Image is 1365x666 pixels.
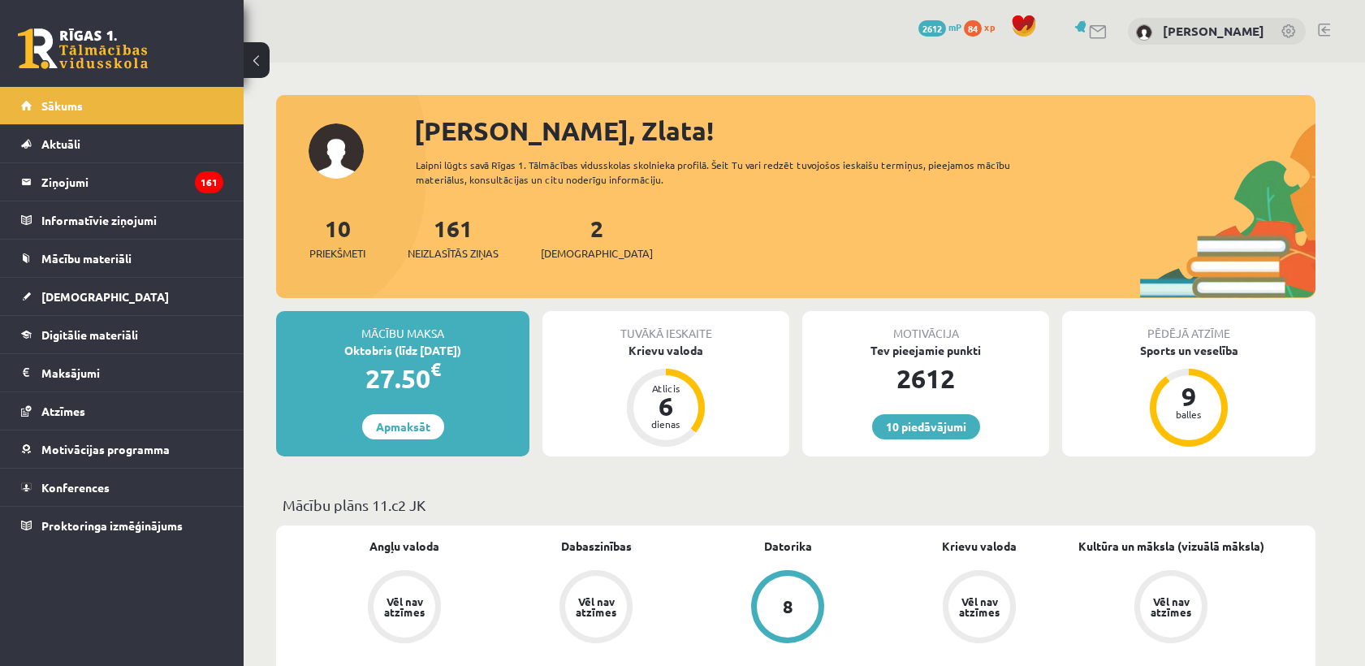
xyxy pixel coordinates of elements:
a: Aktuāli [21,125,223,162]
div: Tuvākā ieskaite [542,311,789,342]
a: 10Priekšmeti [309,214,365,262]
a: 10 piedāvājumi [872,414,980,439]
a: Vēl nav atzīmes [883,570,1075,647]
div: Motivācija [802,311,1049,342]
span: mP [948,20,961,33]
a: [DEMOGRAPHIC_DATA] [21,278,223,315]
a: Krievu valoda Atlicis 6 dienas [542,342,789,449]
a: Mācību materiāli [21,240,223,277]
a: Maksājumi [21,354,223,391]
span: xp [984,20,995,33]
span: Atzīmes [41,404,85,418]
a: Ziņojumi161 [21,163,223,201]
span: Priekšmeti [309,245,365,262]
a: Kultūra un māksla (vizuālā māksla) [1078,538,1264,555]
a: 84 xp [964,20,1003,33]
a: Krievu valoda [942,538,1017,555]
a: Angļu valoda [369,538,439,555]
a: Informatīvie ziņojumi [21,201,223,239]
span: Motivācijas programma [41,442,170,456]
div: Vēl nav atzīmes [1148,596,1194,617]
legend: Informatīvie ziņojumi [41,201,223,239]
a: 8 [692,570,883,647]
span: Neizlasītās ziņas [408,245,499,262]
span: Sākums [41,98,83,113]
a: Digitālie materiāli [21,316,223,353]
span: [DEMOGRAPHIC_DATA] [541,245,653,262]
div: Laipni lūgts savā Rīgas 1. Tālmācības vidusskolas skolnieka profilā. Šeit Tu vari redzēt tuvojošo... [416,158,1039,187]
a: Motivācijas programma [21,430,223,468]
span: Mācību materiāli [41,251,132,266]
div: 6 [641,393,690,419]
div: Mācību maksa [276,311,529,342]
span: Aktuāli [41,136,80,151]
div: [PERSON_NAME], Zlata! [414,111,1315,150]
a: 2[DEMOGRAPHIC_DATA] [541,214,653,262]
div: Vēl nav atzīmes [957,596,1002,617]
span: Proktoringa izmēģinājums [41,518,183,533]
div: 8 [783,598,793,616]
div: Tev pieejamie punkti [802,342,1049,359]
span: € [430,357,441,381]
a: Sports un veselība 9 balles [1062,342,1315,449]
a: Vēl nav atzīmes [500,570,692,647]
div: Vēl nav atzīmes [382,596,427,617]
a: 161Neizlasītās ziņas [408,214,499,262]
img: Zlata Pavļinova [1136,24,1152,41]
a: Rīgas 1. Tālmācības vidusskola [18,28,148,69]
span: 84 [964,20,982,37]
div: Krievu valoda [542,342,789,359]
div: 2612 [802,359,1049,398]
a: [PERSON_NAME] [1163,23,1264,39]
div: dienas [641,419,690,429]
div: 27.50 [276,359,529,398]
legend: Maksājumi [41,354,223,391]
legend: Ziņojumi [41,163,223,201]
a: Datorika [764,538,812,555]
a: Apmaksāt [362,414,444,439]
a: Vēl nav atzīmes [1075,570,1267,647]
i: 161 [195,171,223,193]
div: balles [1164,409,1213,419]
span: 2612 [918,20,946,37]
div: Atlicis [641,383,690,393]
a: Dabaszinības [561,538,632,555]
div: 9 [1164,383,1213,409]
span: Konferences [41,480,110,495]
div: Sports un veselība [1062,342,1315,359]
span: [DEMOGRAPHIC_DATA] [41,289,169,304]
div: Pēdējā atzīme [1062,311,1315,342]
a: Sākums [21,87,223,124]
a: Konferences [21,469,223,506]
span: Digitālie materiāli [41,327,138,342]
div: Oktobris (līdz [DATE]) [276,342,529,359]
p: Mācību plāns 11.c2 JK [283,494,1309,516]
a: Vēl nav atzīmes [309,570,500,647]
div: Vēl nav atzīmes [573,596,619,617]
a: Proktoringa izmēģinājums [21,507,223,544]
a: Atzīmes [21,392,223,430]
a: 2612 mP [918,20,961,33]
